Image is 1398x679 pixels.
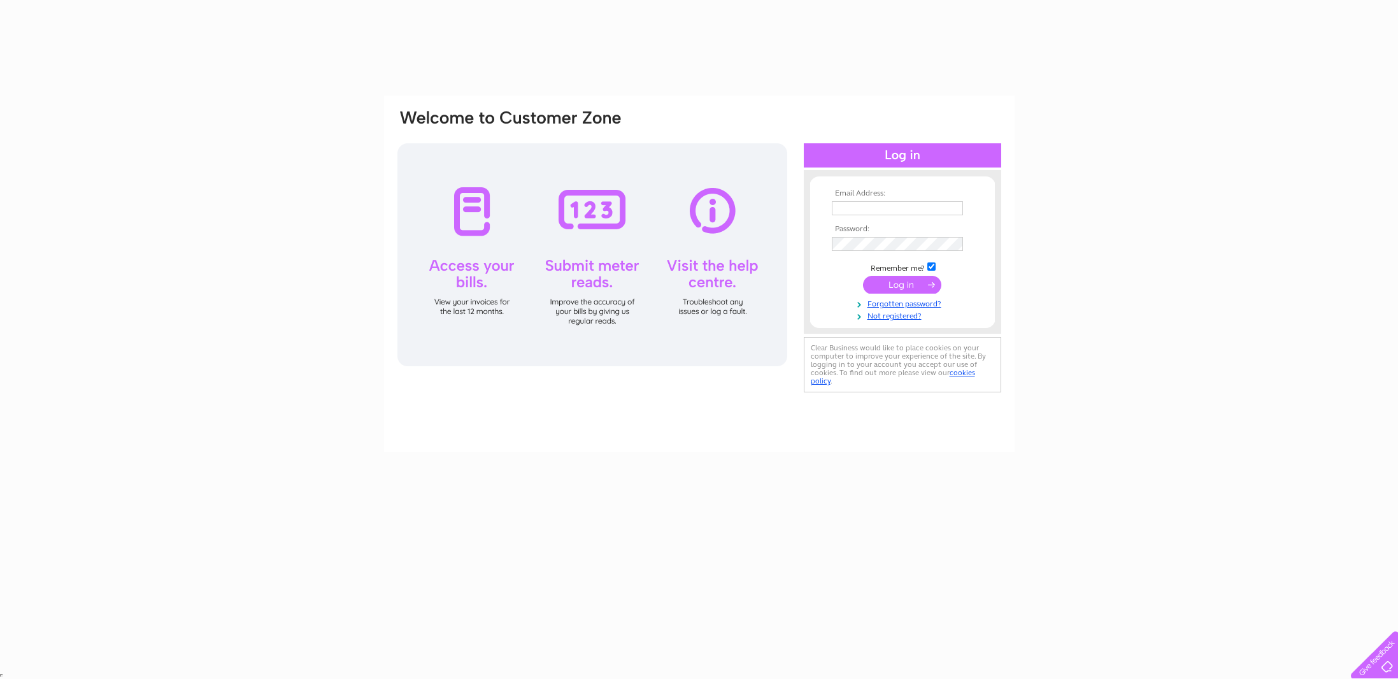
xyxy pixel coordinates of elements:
[832,309,976,321] a: Not registered?
[804,337,1001,392] div: Clear Business would like to place cookies on your computer to improve your experience of the sit...
[829,225,976,234] th: Password:
[811,368,975,385] a: cookies policy
[863,276,941,294] input: Submit
[829,189,976,198] th: Email Address:
[832,297,976,309] a: Forgotten password?
[829,261,976,273] td: Remember me?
